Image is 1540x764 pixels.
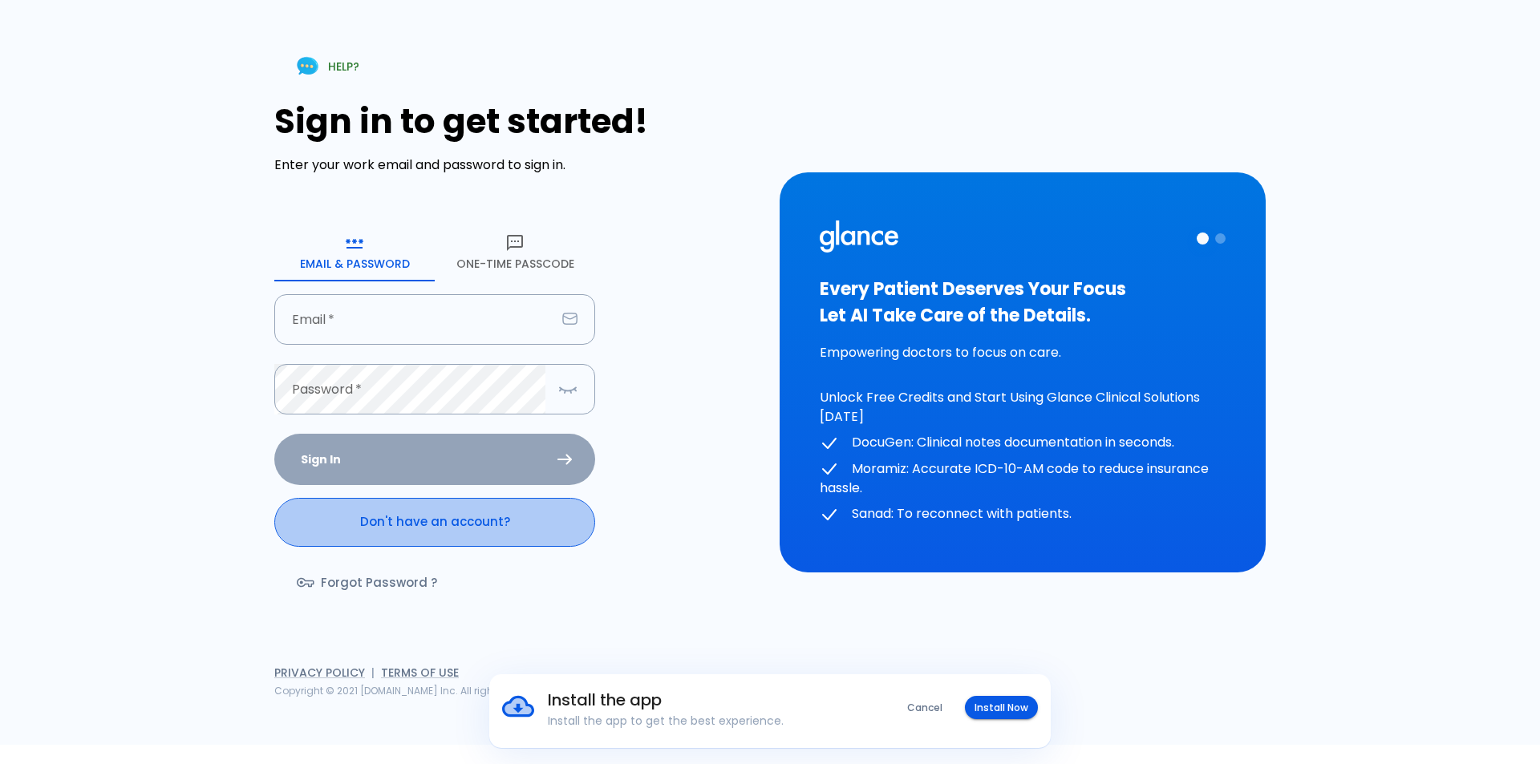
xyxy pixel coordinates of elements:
p: Empowering doctors to focus on care. [820,343,1226,362]
p: Enter your work email and password to sign in. [274,156,760,175]
input: dr.ahmed@clinic.com [274,294,556,345]
p: Install the app to get the best experience. [548,713,855,729]
span: | [371,665,375,681]
p: Moramiz: Accurate ICD-10-AM code to reduce insurance hassle. [820,459,1226,499]
h6: Install the app [548,687,855,713]
button: Install Now [965,696,1038,719]
a: HELP? [274,46,379,87]
a: Don't have an account? [274,498,595,546]
a: Terms of Use [381,665,459,681]
h1: Sign in to get started! [274,102,760,141]
h3: Every Patient Deserves Your Focus Let AI Take Care of the Details. [820,276,1226,329]
p: Unlock Free Credits and Start Using Glance Clinical Solutions [DATE] [820,388,1226,426]
p: Sanad: To reconnect with patients. [820,504,1226,524]
a: Forgot Password ? [274,560,463,606]
button: One-Time Passcode [435,224,595,281]
p: DocuGen: Clinical notes documentation in seconds. [820,433,1226,453]
a: Privacy Policy [274,665,365,681]
button: Email & Password [274,224,435,281]
button: Cancel [898,696,952,719]
img: Chat Support [294,52,322,80]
